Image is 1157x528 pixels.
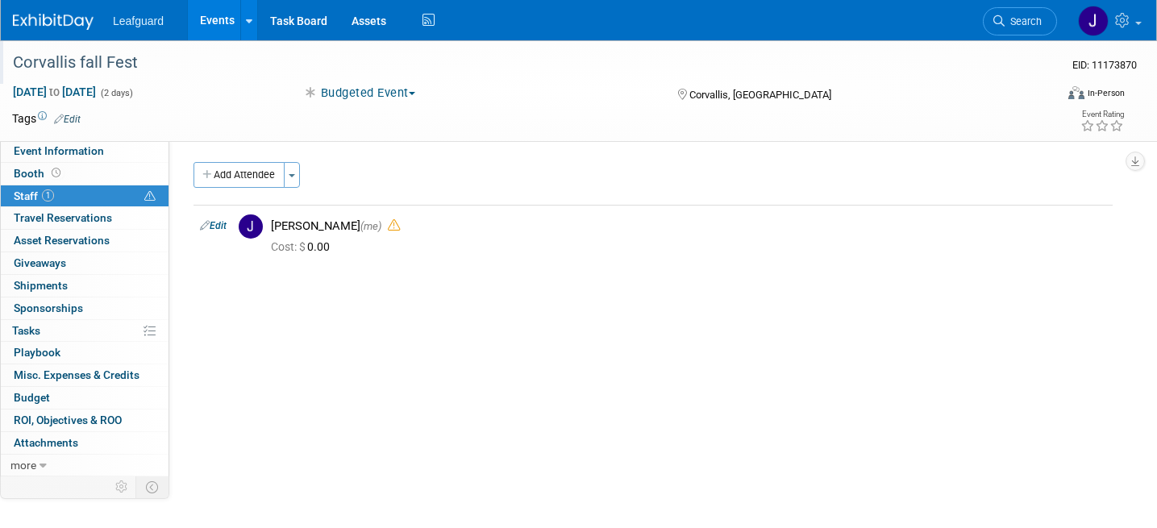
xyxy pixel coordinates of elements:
span: more [10,459,36,472]
span: [DATE] [DATE] [12,85,97,99]
a: Search [983,7,1057,35]
a: Playbook [1,342,169,364]
span: Potential Scheduling Conflict -- at least one attendee is tagged in another overlapping event. [144,189,156,204]
span: Cost: $ [271,240,307,253]
span: Booth [14,167,64,180]
span: Shipments [14,279,68,292]
a: Budget [1,387,169,409]
div: Corvallis fall Fest [7,48,1030,77]
a: Event Information [1,140,169,162]
a: Sponsorships [1,297,169,319]
img: Joey Egbert [1078,6,1109,36]
span: Corvallis, [GEOGRAPHIC_DATA] [689,89,831,101]
span: Event ID: 11173870 [1072,59,1137,71]
span: Asset Reservations [14,234,110,247]
img: ExhibitDay [13,14,94,30]
span: Staff [14,189,54,202]
a: ROI, Objectives & ROO [1,410,169,431]
span: Budget [14,391,50,404]
span: Misc. Expenses & Credits [14,368,139,381]
td: Personalize Event Tab Strip [108,476,136,497]
a: Misc. Expenses & Credits [1,364,169,386]
img: J.jpg [239,214,263,239]
a: more [1,455,169,476]
button: Add Attendee [194,162,285,188]
span: Booth not reserved yet [48,167,64,179]
span: Leafguard [113,15,164,27]
span: Search [1005,15,1042,27]
a: Staff1 [1,185,169,207]
a: Tasks [1,320,169,342]
div: Event Format [959,84,1125,108]
span: Event Information [14,144,104,157]
a: Asset Reservations [1,230,169,252]
span: Sponsorships [14,301,83,314]
div: [PERSON_NAME] [271,218,1106,234]
span: (me) [360,220,381,232]
a: Attachments [1,432,169,454]
span: (2 days) [99,88,133,98]
a: Edit [200,220,227,231]
span: Tasks [12,324,40,337]
div: In-Person [1087,87,1125,99]
span: 0.00 [271,240,336,253]
a: Travel Reservations [1,207,169,229]
button: Budgeted Event [297,85,422,102]
div: Event Rating [1080,110,1124,118]
span: Playbook [14,346,60,359]
span: Attachments [14,436,78,449]
span: Travel Reservations [14,211,112,224]
td: Toggle Event Tabs [136,476,169,497]
img: Format-Inperson.png [1068,86,1084,99]
a: Edit [54,114,81,125]
i: Double-book Warning! [388,219,400,231]
a: Giveaways [1,252,169,274]
span: to [47,85,62,98]
td: Tags [12,110,81,127]
span: ROI, Objectives & ROO [14,414,122,426]
a: Booth [1,163,169,185]
a: Shipments [1,275,169,297]
span: Giveaways [14,256,66,269]
span: 1 [42,189,54,202]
